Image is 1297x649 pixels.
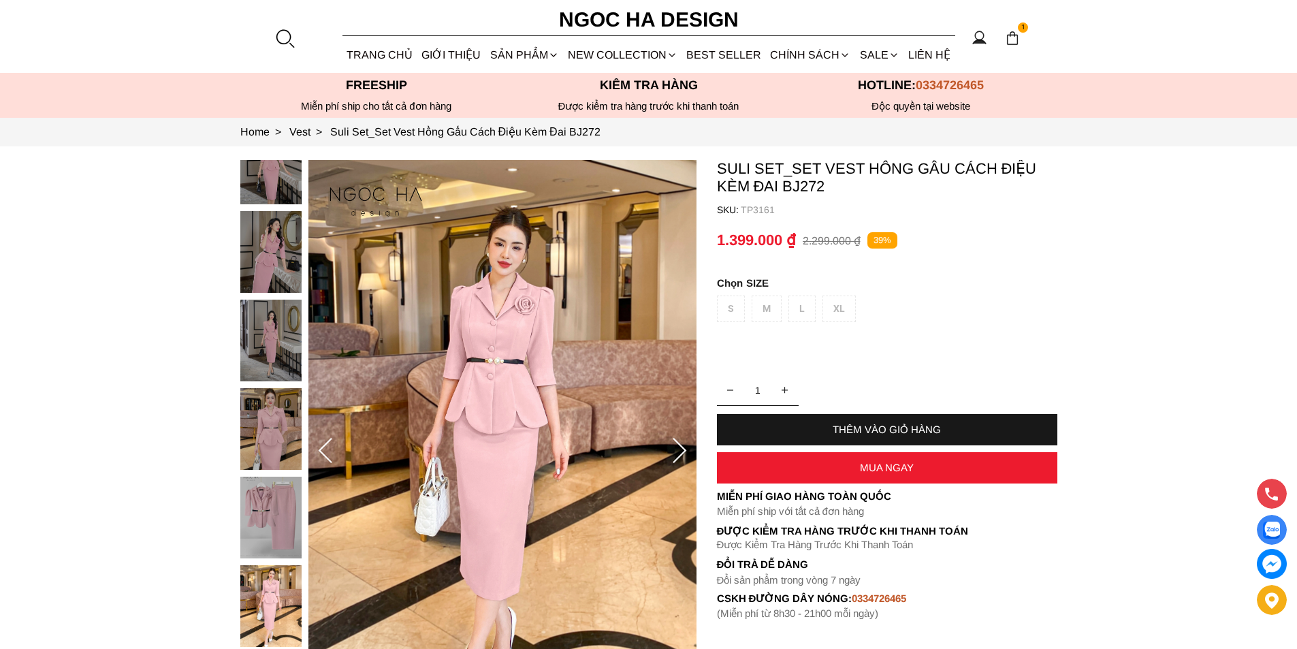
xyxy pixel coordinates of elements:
[741,204,1057,215] p: TP3161
[717,574,861,586] font: Đổi sản phẩm trong vòng 7 ngày
[1018,22,1029,33] span: 1
[717,204,741,215] h6: SKU:
[240,78,513,93] p: Freeship
[240,565,302,647] img: Suli Set_Set Vest Hồng Gấu Cách Điệu Kèm Đai BJ272_mini_5
[342,37,417,73] a: TRANG CHỦ
[330,126,601,138] a: Link to Suli Set_Set Vest Hồng Gấu Cách Điệu Kèm Đai BJ272
[513,100,785,112] p: Được kiểm tra hàng trước khi thanh toán
[855,37,903,73] a: SALE
[717,592,852,604] font: cskh đường dây nóng:
[240,300,302,381] img: Suli Set_Set Vest Hồng Gấu Cách Điệu Kèm Đai BJ272_mini_2
[717,462,1057,473] div: MUA NGAY
[717,558,1057,570] h6: Đổi trả dễ dàng
[803,234,861,247] p: 2.299.000 ₫
[717,160,1057,195] p: Suli Set_Set Vest Hồng Gấu Cách Điệu Kèm Đai BJ272
[417,37,485,73] a: GIỚI THIỆU
[916,78,984,92] span: 0334726465
[717,607,878,619] font: (Miễn phí từ 8h30 - 21h00 mỗi ngày)
[547,3,751,36] a: Ngoc Ha Design
[717,525,1057,537] p: Được Kiểm Tra Hàng Trước Khi Thanh Toán
[717,232,796,249] p: 1.399.000 ₫
[717,424,1057,435] div: THÊM VÀO GIỎ HÀNG
[563,37,682,73] a: NEW COLLECTION
[717,505,864,517] font: Miễn phí ship với tất cả đơn hàng
[1257,549,1287,579] a: messenger
[240,126,289,138] a: Link to Home
[240,477,302,558] img: Suli Set_Set Vest Hồng Gấu Cách Điệu Kèm Đai BJ272_mini_4
[1263,522,1280,539] img: Display image
[867,232,897,249] p: 39%
[600,78,698,92] font: Kiểm tra hàng
[240,100,513,112] div: Miễn phí ship cho tất cả đơn hàng
[717,539,1057,551] p: Được Kiểm Tra Hàng Trước Khi Thanh Toán
[270,126,287,138] span: >
[240,388,302,470] img: Suli Set_Set Vest Hồng Gấu Cách Điệu Kèm Đai BJ272_mini_3
[1005,31,1020,46] img: img-CART-ICON-ksit0nf1
[310,126,327,138] span: >
[1257,515,1287,545] a: Display image
[785,78,1057,93] p: Hotline:
[240,211,302,293] img: Suli Set_Set Vest Hồng Gấu Cách Điệu Kèm Đai BJ272_mini_1
[785,100,1057,112] h6: Độc quyền tại website
[682,37,766,73] a: BEST SELLER
[717,277,1057,289] p: SIZE
[903,37,955,73] a: LIÊN HỆ
[852,592,906,604] font: 0334726465
[717,377,799,404] input: Quantity input
[240,123,302,204] img: Suli Set_Set Vest Hồng Gấu Cách Điệu Kèm Đai BJ272_mini_0
[289,126,330,138] a: Link to Vest
[485,37,563,73] div: SẢN PHẨM
[717,490,891,502] font: Miễn phí giao hàng toàn quốc
[766,37,855,73] div: Chính sách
